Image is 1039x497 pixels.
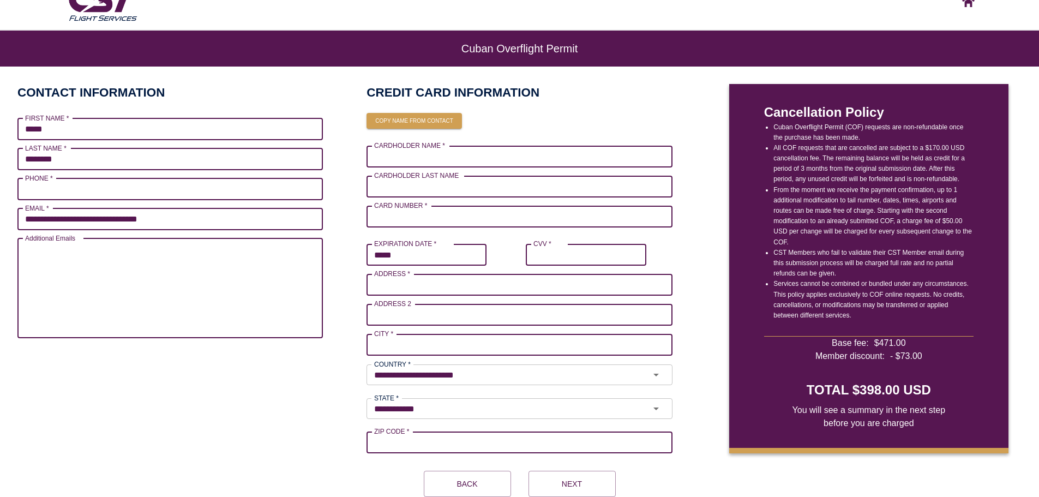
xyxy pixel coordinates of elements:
[25,340,315,351] p: Up to X email addresses separated by a comma
[773,279,974,321] li: Services cannot be combined or bundled under any circumstances. This policy applies exclusively t...
[25,203,49,213] label: EMAIL *
[832,337,869,350] span: Base fee:
[374,427,409,436] label: ZIP CODE *
[773,248,974,279] li: CST Members who fail to validate their CST Member email during this submission process will be ch...
[890,350,922,363] span: - $ 73.00
[785,404,952,430] span: You will see a summary in the next step before you are charged
[815,350,885,363] span: Member discount:
[807,381,931,399] h4: TOTAL $398.00 USD
[17,84,165,101] h2: CONTACT INFORMATION
[374,201,427,210] label: CARD NUMBER *
[25,143,67,153] label: LAST NAME *
[374,360,411,369] label: COUNTRY *
[374,269,410,278] label: ADDRESS *
[367,84,672,101] h2: CREDIT CARD INFORMATION
[773,122,974,143] li: Cuban Overflight Permit (COF) requests are non-refundable once the purchase has been made.
[764,103,974,122] p: Cancellation Policy
[528,471,616,497] button: Next
[773,143,974,185] li: All COF requests that are cancelled are subject to a $170.00 USD cancellation fee. The remaining ...
[374,171,459,180] label: CARDHOLDER LAST NAME
[25,113,69,123] label: FIRST NAME *
[773,185,974,248] li: From the moment we receive the payment confirmation, up to 1 additional modification to tail numb...
[367,113,461,129] button: Copy name from contact
[374,299,411,308] label: ADDRESS 2
[424,471,511,497] button: Back
[44,48,995,49] h6: Cuban Overflight Permit
[25,233,75,243] label: Additional Emails
[533,239,551,248] label: CVV *
[644,401,669,416] button: Open
[374,239,436,248] label: EXPIRATION DATE *
[874,337,906,350] span: $ 471.00
[644,367,669,382] button: Open
[374,329,393,338] label: CITY *
[374,141,445,150] label: CARDHOLDER NAME *
[25,173,53,183] label: PHONE *
[374,393,399,403] label: STATE *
